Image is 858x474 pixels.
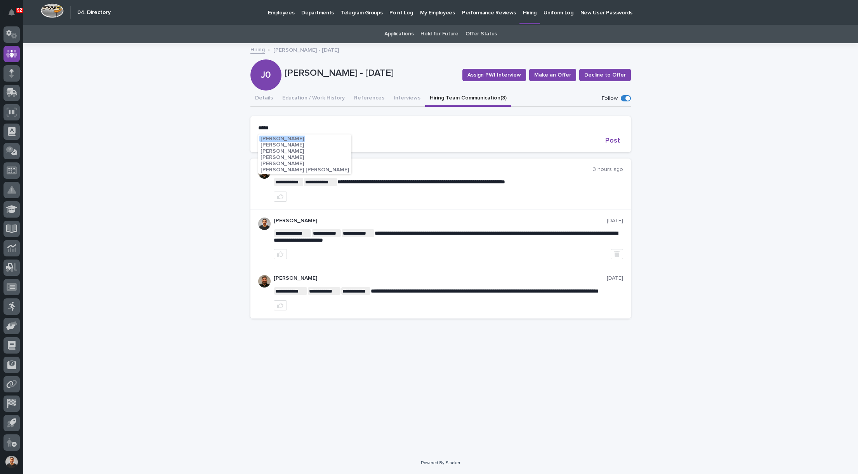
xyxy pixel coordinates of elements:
[3,5,20,21] button: Notifications
[602,95,618,102] p: Follow
[259,148,305,154] button: [PERSON_NAME]
[274,166,593,173] p: [PERSON_NAME]
[611,249,623,259] button: Delete post
[250,38,281,80] div: J0
[584,71,626,79] span: Decline to Offer
[250,45,265,54] a: Hiring
[278,91,349,107] button: Education / Work History
[607,218,623,224] p: [DATE]
[273,45,339,54] p: [PERSON_NAME] - [DATE]
[274,218,607,224] p: [PERSON_NAME]
[261,161,304,166] span: [PERSON_NAME]
[17,7,22,13] p: 92
[261,136,304,141] span: [PERSON_NAME]
[465,25,497,43] a: Offer Status
[77,9,111,16] h2: 04. Directory
[602,137,623,144] button: Post
[389,91,425,107] button: Interviews
[349,91,389,107] button: References
[3,454,20,470] button: users-avatar
[274,275,607,282] p: [PERSON_NAME]
[10,9,20,22] div: Notifications92
[261,148,304,154] span: [PERSON_NAME]
[259,142,305,148] button: [PERSON_NAME]
[259,154,305,160] button: [PERSON_NAME]
[529,69,576,81] button: Make an Offer
[259,160,305,167] button: [PERSON_NAME]
[261,142,304,148] span: [PERSON_NAME]
[274,249,287,259] button: like this post
[593,166,623,173] p: 3 hours ago
[421,460,460,465] a: Powered By Stacker
[258,275,271,288] img: AOh14GiWKAYVPIbfHyIkyvX2hiPF8_WCcz-HU3nlZscn=s96-c
[259,167,350,173] button: [PERSON_NAME] [PERSON_NAME]
[274,192,287,202] button: like this post
[467,71,521,79] span: Assign PWI Interview
[425,91,511,107] button: Hiring Team Communication (3)
[534,71,571,79] span: Make an Offer
[384,25,413,43] a: Applications
[579,69,631,81] button: Decline to Offer
[274,300,287,310] button: like this post
[462,69,526,81] button: Assign PWI Interview
[258,218,271,230] img: AATXAJzKHBjIVkmOEWMd7CrWKgKOc1AT7c5NBq-GLKw_=s96-c
[607,275,623,282] p: [DATE]
[261,155,304,160] span: [PERSON_NAME]
[605,137,620,144] span: Post
[420,25,458,43] a: Hold for Future
[259,136,305,142] button: [PERSON_NAME]
[250,91,278,107] button: Details
[261,167,349,173] span: [PERSON_NAME] [PERSON_NAME]
[41,3,64,18] img: Workspace Logo
[285,68,456,79] p: [PERSON_NAME] - [DATE]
